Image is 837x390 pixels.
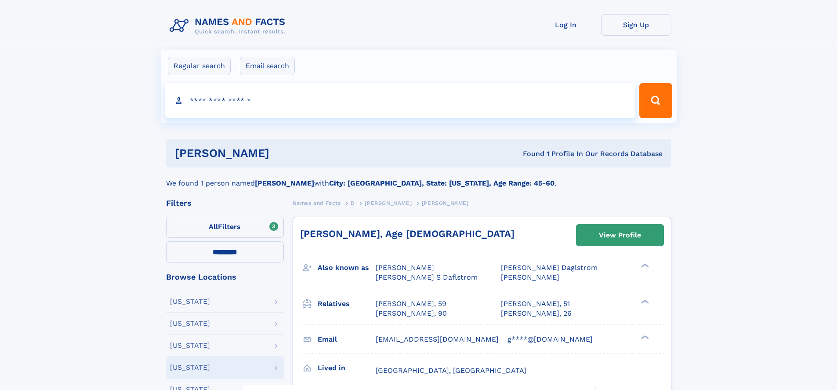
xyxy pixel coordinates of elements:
[318,260,376,275] h3: Also known as
[318,332,376,347] h3: Email
[318,361,376,375] h3: Lived in
[209,222,218,231] span: All
[166,273,284,281] div: Browse Locations
[599,225,641,245] div: View Profile
[329,179,554,187] b: City: [GEOGRAPHIC_DATA], State: [US_STATE], Age Range: 45-60
[300,228,515,239] a: [PERSON_NAME], Age [DEMOGRAPHIC_DATA]
[576,225,663,246] a: View Profile
[165,83,636,118] input: search input
[376,335,499,343] span: [EMAIL_ADDRESS][DOMAIN_NAME]
[501,309,572,318] a: [PERSON_NAME], 26
[351,200,355,206] span: D
[396,149,663,159] div: Found 1 Profile In Our Records Database
[531,14,601,36] a: Log In
[318,296,376,311] h3: Relatives
[376,299,446,309] a: [PERSON_NAME], 59
[365,197,412,208] a: [PERSON_NAME]
[166,14,293,38] img: Logo Names and Facts
[422,200,469,206] span: [PERSON_NAME]
[166,217,284,238] label: Filters
[240,57,295,75] label: Email search
[501,263,598,272] span: [PERSON_NAME] Daglstrom
[639,263,649,269] div: ❯
[376,273,478,281] span: [PERSON_NAME] S Daflstrom
[170,364,210,371] div: [US_STATE]
[351,197,355,208] a: D
[175,148,396,159] h1: [PERSON_NAME]
[501,273,559,281] span: [PERSON_NAME]
[170,298,210,305] div: [US_STATE]
[170,320,210,327] div: [US_STATE]
[166,199,284,207] div: Filters
[501,299,570,309] a: [PERSON_NAME], 51
[168,57,231,75] label: Regular search
[293,197,341,208] a: Names and Facts
[639,334,649,340] div: ❯
[166,168,671,189] div: We found 1 person named with .
[255,179,314,187] b: [PERSON_NAME]
[376,309,447,318] a: [PERSON_NAME], 90
[376,366,526,375] span: [GEOGRAPHIC_DATA], [GEOGRAPHIC_DATA]
[365,200,412,206] span: [PERSON_NAME]
[639,83,672,118] button: Search Button
[639,299,649,304] div: ❯
[601,14,671,36] a: Sign Up
[170,342,210,349] div: [US_STATE]
[376,263,434,272] span: [PERSON_NAME]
